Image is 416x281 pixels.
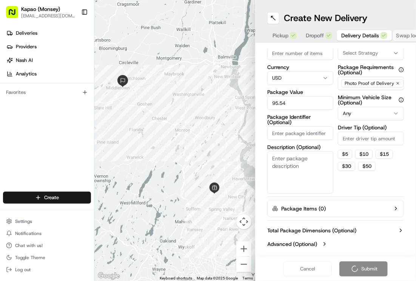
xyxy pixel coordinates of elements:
[267,114,333,125] label: Package Identifier (Optional)
[21,5,60,13] button: Kapao (Monsey)
[338,125,404,130] label: Driver Tip (Optional)
[267,144,333,150] label: Description (Optional)
[3,228,91,239] button: Notifications
[3,27,94,39] a: Deliveries
[53,128,91,134] a: Powered byPylon
[242,276,253,280] a: Terms (opens in new tab)
[267,126,333,140] input: Enter package identifier
[15,267,31,273] span: Log out
[15,243,43,249] span: Chat with us!
[358,162,376,171] button: $50
[338,95,404,105] label: Minimum Vehicle Size (Optional)
[338,132,404,145] input: Enter driver tip amount
[8,31,137,43] p: Welcome 👋
[267,240,317,248] label: Advanced (Optional)
[267,64,333,70] label: Currency
[8,72,21,86] img: 1736555255976-a54dd68f-1ca7-489b-9aae-adbdc363a1c4
[21,13,75,19] button: [EMAIL_ADDRESS][DOMAIN_NAME]
[16,71,37,77] span: Analytics
[3,252,91,263] button: Toggle Theme
[236,241,251,256] button: Zoom in
[5,107,61,120] a: 📗Knowledge Base
[16,30,37,37] span: Deliveries
[26,72,124,80] div: Start new chat
[26,80,96,86] div: We're available if you need us!
[338,77,404,90] button: Photo Proof of Delivery
[267,89,333,95] label: Package Value
[96,271,121,281] a: Open this area in Google Maps (opens a new window)
[61,107,124,120] a: 💻API Documentation
[8,8,23,23] img: Nash
[3,68,94,80] a: Analytics
[267,240,404,248] button: Advanced (Optional)
[284,12,367,24] h1: Create New Delivery
[96,271,121,281] img: Google
[399,97,404,103] button: Minimum Vehicle Size (Optional)
[15,255,45,261] span: Toggle Theme
[16,43,37,50] span: Providers
[267,227,356,234] label: Total Package Dimensions (Optional)
[345,80,394,86] span: Photo Proof of Delivery
[3,3,78,21] button: Kapao (Monsey)[EMAIL_ADDRESS][DOMAIN_NAME]
[3,86,91,98] div: Favorites
[338,150,352,159] button: $5
[355,150,373,159] button: $10
[197,276,238,280] span: Map data ©2025 Google
[343,50,378,57] span: Select Strategy
[71,110,121,117] span: API Documentation
[273,32,288,39] span: Pickup
[281,205,326,212] label: Package Items ( 0 )
[376,150,393,159] button: $15
[3,240,91,251] button: Chat with us!
[338,46,404,60] button: Select Strategy
[20,49,125,57] input: Clear
[399,67,404,72] button: Package Requirements (Optional)
[341,32,379,39] span: Delivery Details
[3,54,94,66] a: Nash AI
[3,192,91,204] button: Create
[44,194,59,201] span: Create
[8,111,14,117] div: 📗
[16,57,33,64] span: Nash AI
[3,264,91,275] button: Log out
[3,41,94,53] a: Providers
[128,75,137,84] button: Start new chat
[75,128,91,134] span: Pylon
[267,200,404,217] button: Package Items (0)
[338,162,355,171] button: $30
[160,276,192,281] button: Keyboard shortcuts
[236,257,251,272] button: Zoom out
[267,227,404,234] button: Total Package Dimensions (Optional)
[15,110,58,117] span: Knowledge Base
[15,218,32,224] span: Settings
[267,96,333,110] input: Enter package value
[338,64,404,75] label: Package Requirements (Optional)
[236,214,251,229] button: Map camera controls
[15,230,42,236] span: Notifications
[3,216,91,227] button: Settings
[267,46,333,60] input: Enter number of items
[64,111,70,117] div: 💻
[306,32,324,39] span: Dropoff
